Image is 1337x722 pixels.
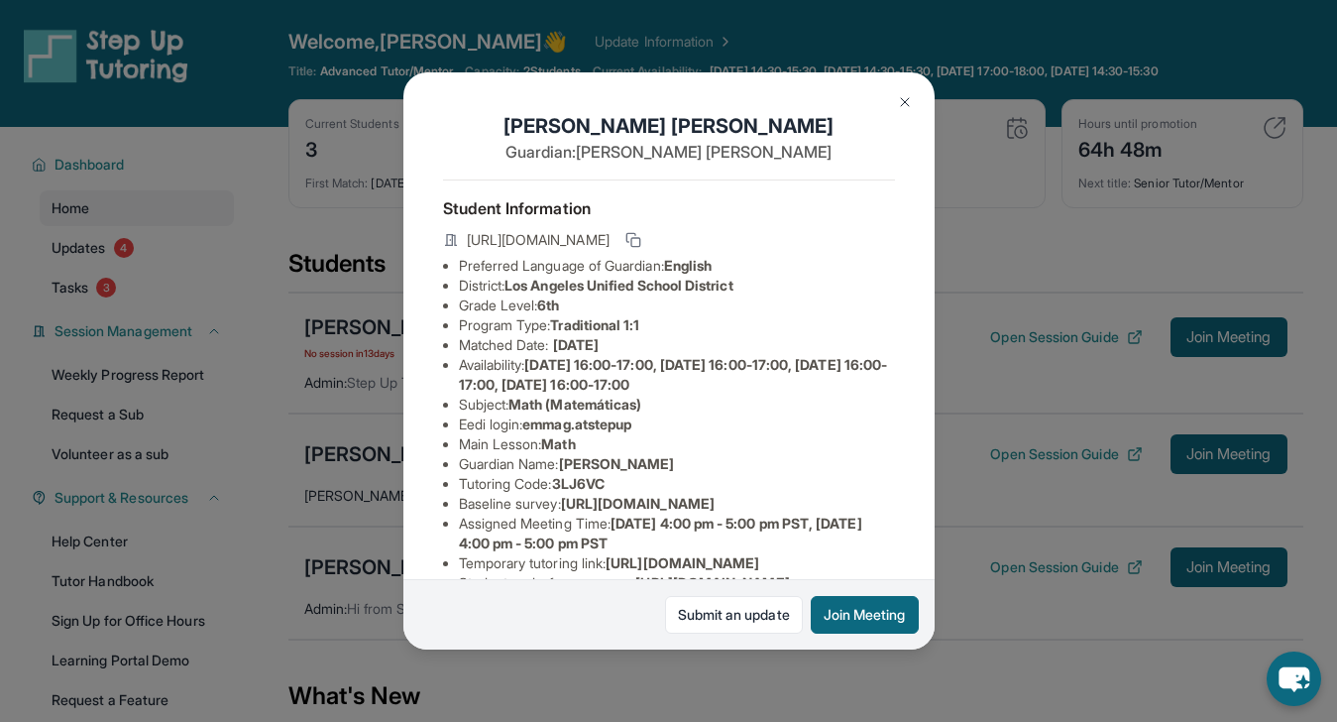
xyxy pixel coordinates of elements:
li: Program Type: [459,315,895,335]
span: Math [541,435,575,452]
li: Subject : [459,395,895,415]
button: Join Meeting [811,596,919,634]
span: English [664,257,713,274]
li: Guardian Name : [459,454,895,474]
li: Temporary tutoring link : [459,553,895,573]
a: Submit an update [665,596,803,634]
span: [URL][DOMAIN_NAME] [635,574,789,591]
h1: [PERSON_NAME] [PERSON_NAME] [443,112,895,140]
li: Grade Level: [459,296,895,315]
span: Los Angeles Unified School District [504,277,732,294]
button: Copy link [621,228,645,252]
li: Eedi login : [459,415,895,434]
li: District: [459,276,895,296]
li: Main Lesson : [459,434,895,454]
span: Traditional 1:1 [550,316,639,333]
li: Matched Date: [459,335,895,355]
span: [PERSON_NAME] [559,455,675,472]
h4: Student Information [443,196,895,220]
span: [DATE] 16:00-17:00, [DATE] 16:00-17:00, [DATE] 16:00-17:00, [DATE] 16:00-17:00 [459,356,888,393]
p: Guardian: [PERSON_NAME] [PERSON_NAME] [443,140,895,164]
span: [DATE] 4:00 pm - 5:00 pm PST, [DATE] 4:00 pm - 5:00 pm PST [459,515,862,551]
span: 6th [537,297,559,313]
span: [DATE] [553,336,599,353]
span: emmag.atstepup [522,416,631,432]
li: Availability: [459,355,895,395]
span: [URL][DOMAIN_NAME] [467,230,610,250]
li: Tutoring Code : [459,474,895,494]
span: [URL][DOMAIN_NAME] [561,495,715,512]
li: Student end-of-year survey : [459,573,895,593]
span: Math (Matemáticas) [508,396,641,413]
img: Close Icon [897,94,913,110]
button: chat-button [1267,652,1321,706]
li: Baseline survey : [459,494,895,514]
li: Assigned Meeting Time : [459,514,895,553]
li: Preferred Language of Guardian: [459,256,895,276]
span: [URL][DOMAIN_NAME] [606,554,759,571]
span: 3LJ6VC [552,475,605,492]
